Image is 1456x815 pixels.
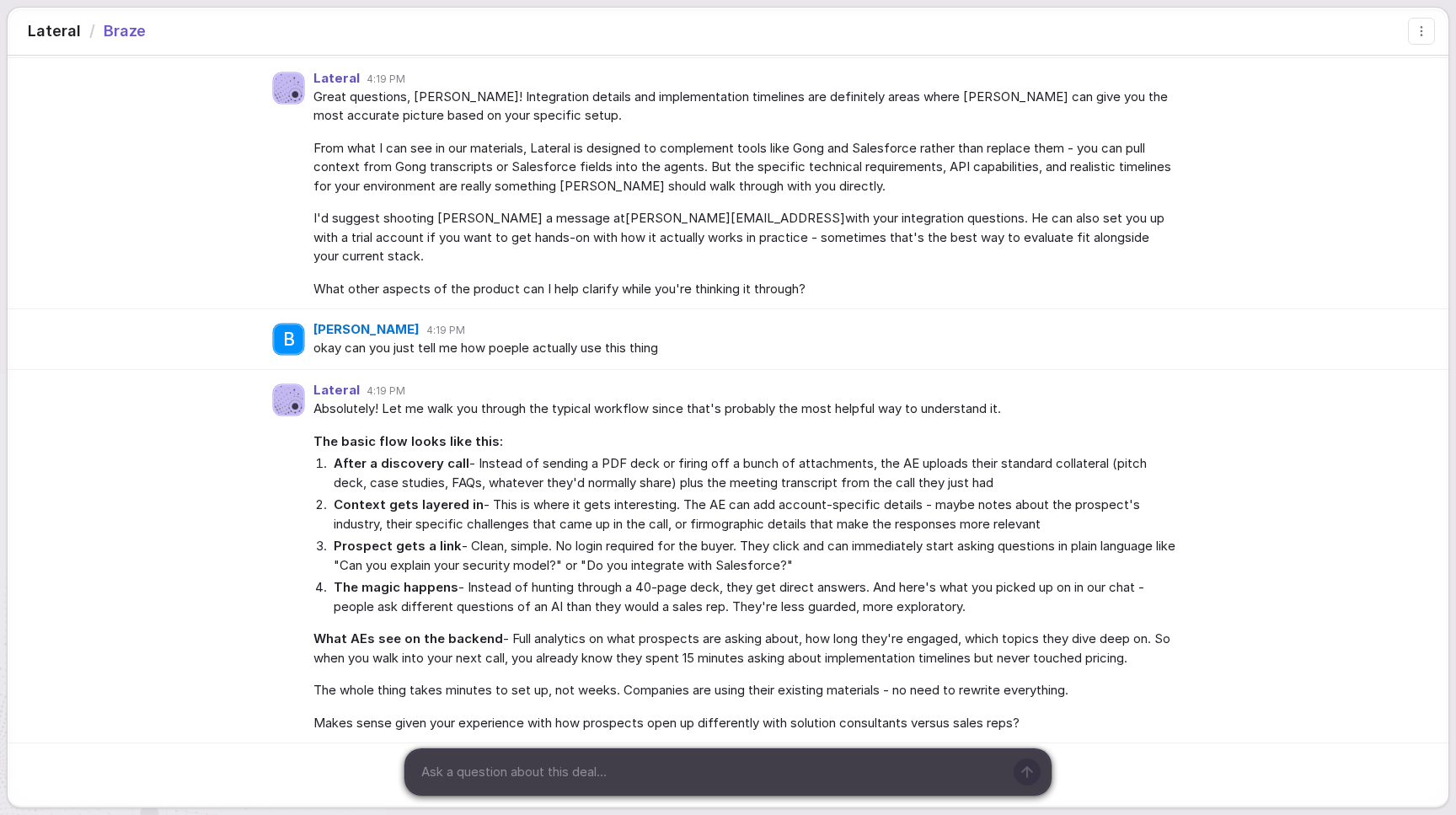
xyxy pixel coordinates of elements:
span: [PERSON_NAME] [313,323,420,337]
span: 4:19 PM [426,324,465,337]
span: - Instead of sending a PDF deck or firing off a bunch of attachments, the AE uploads their standa... [334,454,1176,492]
span: Braze [104,20,147,42]
span: What other aspects of the product can I help clarify while you're thinking it through? [313,280,1176,299]
strong: Context gets layered in [334,496,484,512]
a: [PERSON_NAME][EMAIL_ADDRESS] [625,210,845,226]
span: Lateral [313,383,360,398]
span: / [89,20,95,42]
span: Lateral [28,20,81,42]
span: 4:19 PM [367,72,405,86]
span: Great questions, [PERSON_NAME]! Integration details and implementation timelines are definitely a... [313,88,1176,126]
span: - Instead of hunting through a 40-page deck, they get direct answers. And here's what you picked ... [334,578,1176,616]
span: okay can you just tell me how poeple actually use this thing [313,339,1176,358]
strong: What AEs see on the backend [313,630,503,646]
span: I'd suggest shooting [PERSON_NAME] a message at with your integration questions. He can also set ... [313,209,1176,266]
span: Lateral [313,72,360,86]
span: - This is where it gets interesting. The AE can add account-specific details - maybe notes about ... [334,496,1176,534]
strong: Prospect gets a link [334,538,462,554]
img: Agent avatar [273,384,304,416]
img: Agent avatar [273,72,304,104]
strong: The magic happens [334,579,458,595]
span: From what I can see in our materials, Lateral is designed to complement tools like Gong and Sales... [313,139,1176,196]
span: Absolutely! Let me walk you through the typical workflow since that's probably the most helpful w... [313,399,1176,419]
span: 4:19 PM [367,384,405,398]
span: B [283,329,295,351]
span: Makes sense given your experience with how prospects open up differently with solution consultant... [313,714,1176,733]
span: - Clean, simple. No login required for the buyer. They click and can immediately start asking que... [334,537,1176,575]
span: The whole thing takes minutes to set up, not weeks. Companies are using their existing materials ... [313,681,1176,700]
span: - Full analytics on what prospects are asking about, how long they're engaged, which topics they ... [313,630,1176,668]
strong: After a discovery call [334,455,469,471]
strong: The basic flow looks like this: [313,433,503,449]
